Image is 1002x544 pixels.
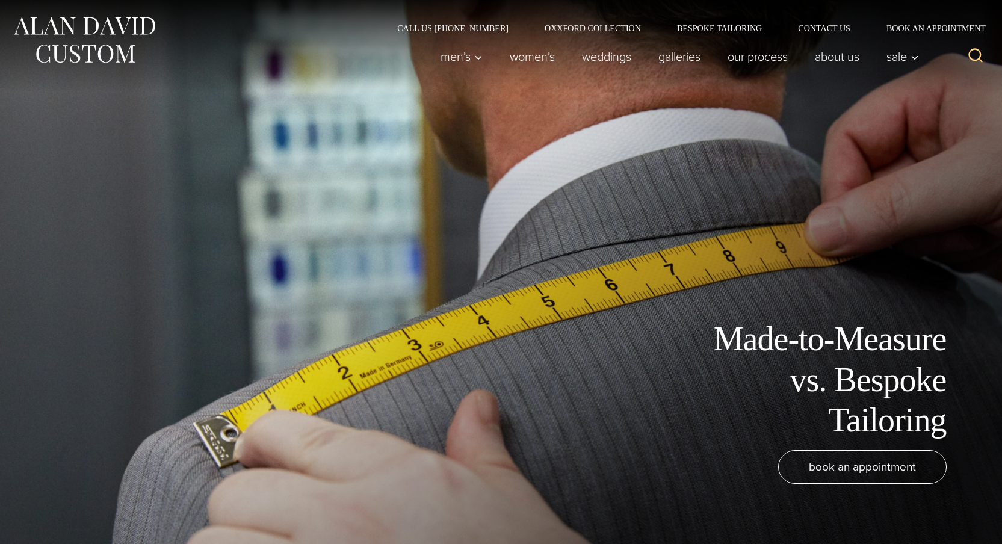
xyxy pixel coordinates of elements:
[961,42,990,71] button: View Search Form
[441,51,483,63] span: Men’s
[427,45,926,69] nav: Primary Navigation
[802,45,873,69] a: About Us
[379,24,527,32] a: Call Us [PHONE_NUMBER]
[645,45,714,69] a: Galleries
[12,13,156,67] img: Alan David Custom
[778,450,947,484] a: book an appointment
[527,24,659,32] a: Oxxford Collection
[569,45,645,69] a: weddings
[809,458,916,475] span: book an appointment
[780,24,868,32] a: Contact Us
[868,24,990,32] a: Book an Appointment
[886,51,919,63] span: Sale
[379,24,990,32] nav: Secondary Navigation
[496,45,569,69] a: Women’s
[659,24,780,32] a: Bespoke Tailoring
[714,45,802,69] a: Our Process
[676,319,947,440] h1: Made-to-Measure vs. Bespoke Tailoring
